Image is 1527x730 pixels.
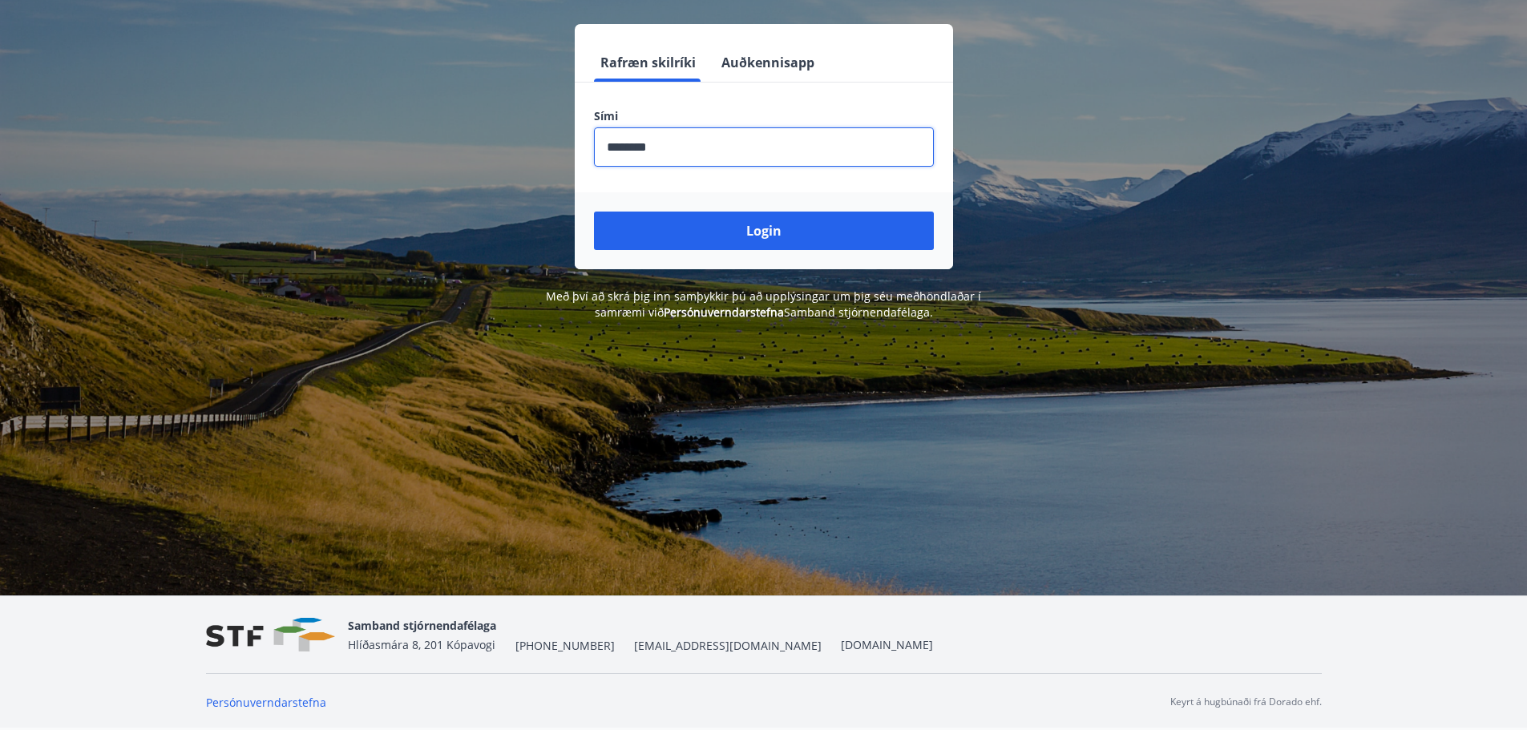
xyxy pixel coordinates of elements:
[664,305,784,320] a: Persónuverndarstefna
[634,638,822,654] span: [EMAIL_ADDRESS][DOMAIN_NAME]
[1170,695,1322,709] p: Keyrt á hugbúnaði frá Dorado ehf.
[546,288,981,320] span: Með því að skrá þig inn samþykkir þú að upplýsingar um þig séu meðhöndlaðar í samræmi við Samband...
[515,638,615,654] span: [PHONE_NUMBER]
[594,43,702,82] button: Rafræn skilríki
[206,618,335,652] img: vjCaq2fThgY3EUYqSgpjEiBg6WP39ov69hlhuPVN.png
[348,637,495,652] span: Hlíðasmára 8, 201 Kópavogi
[594,108,934,124] label: Sími
[715,43,821,82] button: Auðkennisapp
[841,637,933,652] a: [DOMAIN_NAME]
[206,695,326,710] a: Persónuverndarstefna
[348,618,496,633] span: Samband stjórnendafélaga
[594,212,934,250] button: Login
